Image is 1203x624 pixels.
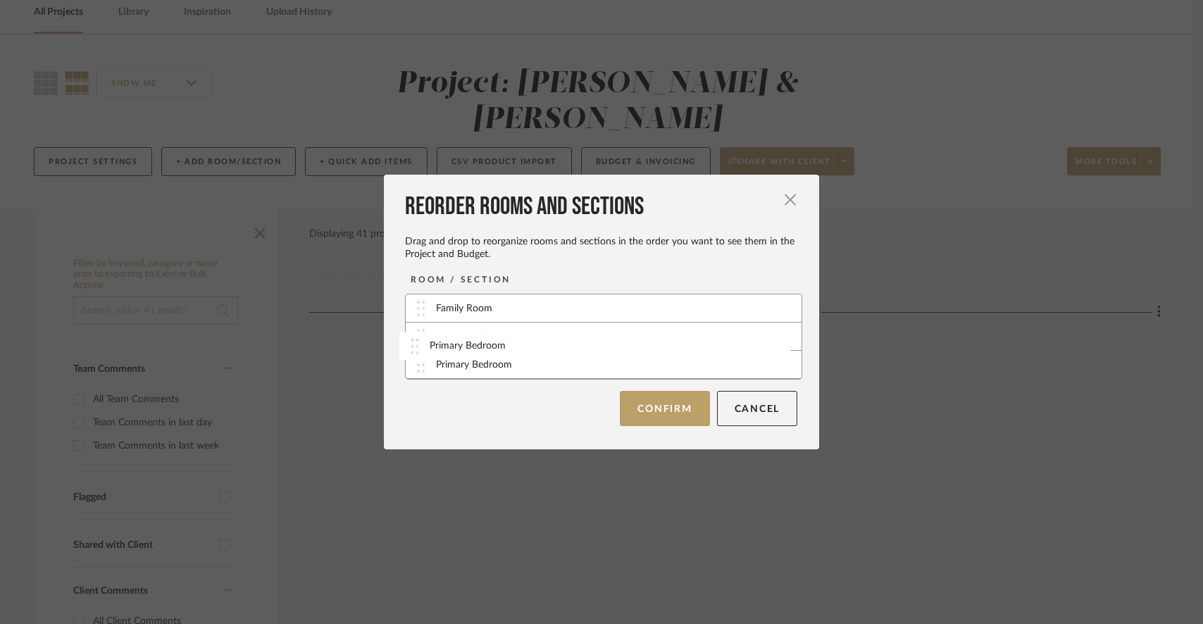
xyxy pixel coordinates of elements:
[417,329,425,344] img: vertical-grip.svg
[776,186,804,214] button: Close
[405,192,797,223] div: Reorder Rooms and Sections
[436,330,516,344] div: Primary Bathroom
[411,273,511,287] div: ROOM / SECTION
[417,301,425,316] img: vertical-grip.svg
[436,358,512,373] div: Primary Bedroom
[717,391,798,426] button: Cancel
[417,357,425,373] img: vertical-grip.svg
[405,235,797,261] div: Drag and drop to reorganize rooms and sections in the order you want to see them in the Project a...
[436,301,492,316] div: Family Room
[620,391,709,426] button: Confirm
